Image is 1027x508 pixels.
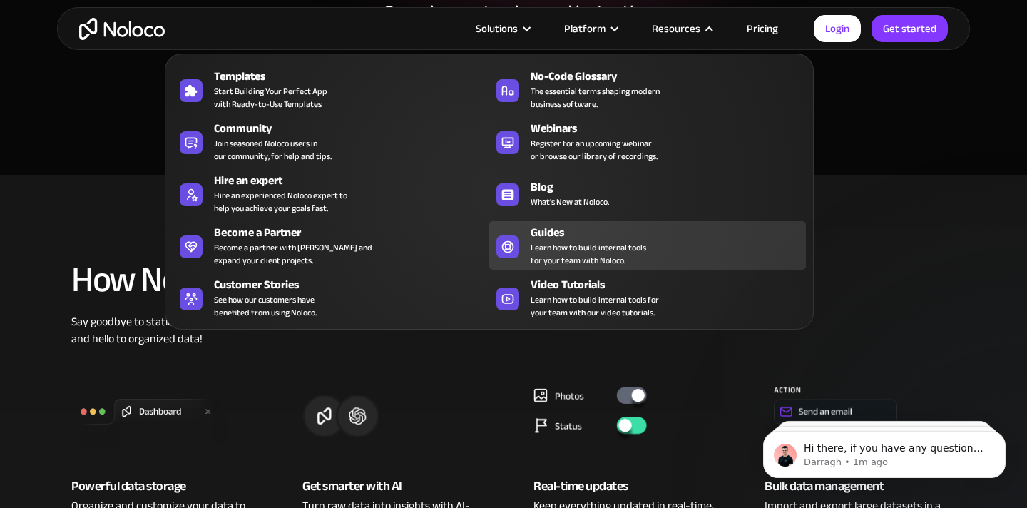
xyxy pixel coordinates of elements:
div: Platform [564,19,606,38]
div: Get smarter with AI [302,476,494,497]
div: No-Code Glossary [531,68,812,85]
nav: Resources [165,34,814,330]
a: Pricing [729,19,796,38]
div: Guides [531,224,812,241]
div: Real-time updates [533,476,725,497]
div: Resources [634,19,729,38]
span: What's New at Noloco. [531,195,609,208]
h2: How Noloco’s Tables can benefit you [71,260,956,299]
div: Community [214,120,496,137]
span: See how our customers have benefited from using Noloco. [214,293,317,319]
a: Customer StoriesSee how our customers havebenefited from using Noloco. [173,273,489,322]
div: Solutions [476,19,518,38]
div: Blog [531,178,812,195]
span: Learn how to build internal tools for your team with Noloco. [531,241,646,267]
iframe: Intercom notifications message [742,401,1027,501]
a: Video TutorialsLearn how to build internal tools foryour team with our video tutorials. [489,273,806,322]
div: Become a Partner [214,224,496,241]
div: Platform [546,19,634,38]
div: Resources [652,19,700,38]
a: No-Code GlossaryThe essential terms shaping modernbusiness software. [489,65,806,113]
span: Learn how to build internal tools for your team with our video tutorials. [531,293,659,319]
a: Become a PartnerBecome a partner with [PERSON_NAME] andexpand your client projects. [173,221,489,270]
a: CommunityJoin seasoned Noloco users inour community, for help and tips. [173,117,489,166]
div: Customer Stories [214,276,496,293]
div: Powerful data storage [71,476,262,497]
a: home [79,18,165,40]
a: WebinarsRegister for an upcoming webinaror browse our library of recordings. [489,117,806,166]
a: Hire an expertHire an experienced Noloco expert tohelp you achieve your goals fast. [173,169,489,218]
a: GuidesLearn how to build internal toolsfor your team with Noloco. [489,221,806,270]
a: TemplatesStart Building Your Perfect Appwith Ready-to-Use Templates [173,65,489,113]
div: Say goodbye to static spreadsheets and hello to organized data! [71,313,956,347]
div: Video Tutorials [531,276,812,293]
div: Solutions [458,19,546,38]
span: Join seasoned Noloco users in our community, for help and tips. [214,137,332,163]
a: Get started [872,15,948,42]
div: Hire an expert [214,172,496,189]
div: Become a partner with [PERSON_NAME] and expand your client projects. [214,241,372,267]
div: Hire an experienced Noloco expert to help you achieve your goals fast. [214,189,347,215]
span: Start Building Your Perfect App with Ready-to-Use Templates [214,85,327,111]
div: Templates [214,68,496,85]
div: Webinars [531,120,812,137]
span: The essential terms shaping modern business software. [531,85,660,111]
span: Register for an upcoming webinar or browse our library of recordings. [531,137,658,163]
a: BlogWhat's New at Noloco. [489,169,806,218]
a: Login [814,15,861,42]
